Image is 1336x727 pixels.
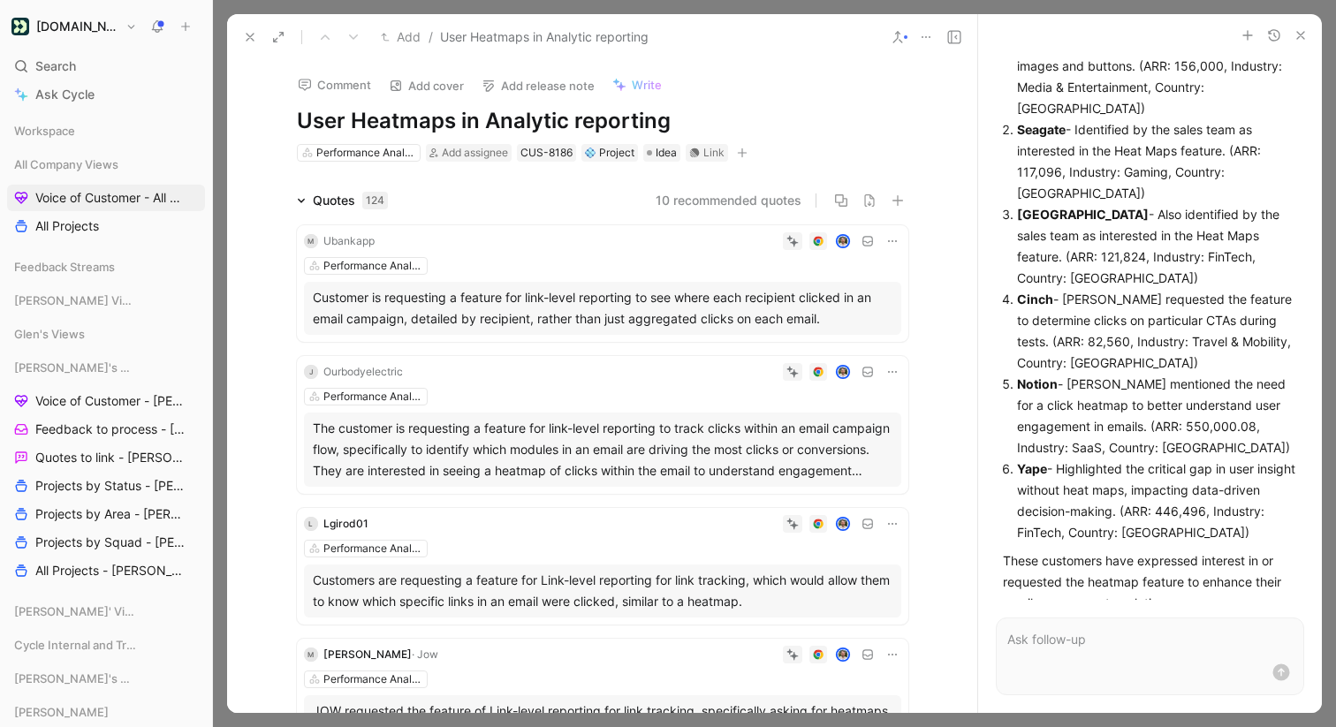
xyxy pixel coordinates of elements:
[14,325,85,343] span: Glen's Views
[7,53,205,80] div: Search
[7,632,205,663] div: Cycle Internal and Tracking
[7,254,205,285] div: Feedback Streams
[35,84,95,105] span: Ask Cycle
[35,477,186,495] span: Projects by Status - [PERSON_NAME]
[585,144,634,162] div: Project
[304,647,318,662] div: M
[35,392,186,410] span: Voice of Customer - [PERSON_NAME]
[316,144,415,162] div: Performance Analysis
[7,598,205,625] div: [PERSON_NAME]' Views
[585,148,596,158] img: 💠
[7,81,205,108] a: Ask Cycle
[7,665,205,697] div: [PERSON_NAME]'s Views
[323,517,368,530] span: Lgirod01
[7,213,205,239] a: All Projects
[837,367,848,378] img: avatar
[7,665,205,692] div: [PERSON_NAME]'s Views
[14,636,137,654] span: Cycle Internal and Tracking
[323,232,375,250] div: Ubankapp
[304,365,318,379] div: J
[35,56,76,77] span: Search
[7,473,205,499] a: Projects by Status - [PERSON_NAME]
[7,354,205,584] div: [PERSON_NAME]'s ViewsVoice of Customer - [PERSON_NAME]Feedback to process - [PERSON_NAME]Quotes t...
[35,562,183,579] span: All Projects - [PERSON_NAME]
[7,287,205,314] div: [PERSON_NAME] Views
[1017,374,1297,458] p: - [PERSON_NAME] mentioned the need for a click heatmap to better understand user engagement in em...
[7,354,205,381] div: [PERSON_NAME]'s Views
[703,144,725,162] div: Link
[14,670,136,687] span: [PERSON_NAME]'s Views
[297,107,908,135] h1: User Heatmaps in Analytic reporting
[35,534,186,551] span: Projects by Squad - [PERSON_NAME]
[362,192,388,209] div: 124
[36,19,118,34] h1: [DOMAIN_NAME]
[1017,292,1053,307] strong: Cinch
[35,189,182,207] span: Voice of Customer - All Areas
[429,27,433,48] span: /
[7,321,205,352] div: Glen's Views
[14,258,115,276] span: Feedback Streams
[1017,458,1297,543] p: - Highlighted the critical gap in user insight without heat maps, impacting data-driven decision-...
[313,570,892,612] div: Customers are requesting a feature for Link-level reporting for link tracking, which would allow ...
[1017,461,1047,476] strong: Yape
[7,254,205,280] div: Feedback Streams
[632,77,662,93] span: Write
[7,598,205,630] div: [PERSON_NAME]' Views
[323,540,422,557] div: Performance Analysis
[656,190,801,211] button: 10 recommended quotes
[1017,207,1149,222] strong: [GEOGRAPHIC_DATA]
[442,146,508,159] span: Add assignee
[440,27,649,48] span: User Heatmaps in Analytic reporting
[323,363,403,381] div: Ourbodyelectric
[323,647,412,661] span: [PERSON_NAME]
[1017,204,1297,289] p: - Also identified by the sales team as interested in the Heat Maps feature. (ARR: 121,824, Indust...
[656,144,677,162] span: Idea
[7,444,205,471] a: Quotes to link - [PERSON_NAME]
[412,647,438,661] span: · Jow
[7,388,205,414] a: Voice of Customer - [PERSON_NAME]
[7,321,205,347] div: Glen's Views
[14,155,118,173] span: All Company Views
[304,234,318,248] div: M
[7,287,205,319] div: [PERSON_NAME] Views
[35,449,184,466] span: Quotes to link - [PERSON_NAME]
[837,649,848,661] img: avatar
[14,292,134,309] span: [PERSON_NAME] Views
[1017,119,1297,204] p: - Identified by the sales team as interested in the Heat Maps feature. (ARR: 117,096, Industry: G...
[1017,122,1066,137] strong: Seagate
[7,416,205,443] a: Feedback to process - [PERSON_NAME]
[604,72,670,97] button: Write
[35,420,186,438] span: Feedback to process - [PERSON_NAME]
[35,217,99,235] span: All Projects
[7,632,205,658] div: Cycle Internal and Tracking
[313,418,892,481] div: The customer is requesting a feature for link-level reporting to track clicks within an email cam...
[7,501,205,527] a: Projects by Area - [PERSON_NAME]
[7,557,205,584] a: All Projects - [PERSON_NAME]
[7,14,141,39] button: Customer.io[DOMAIN_NAME]
[35,505,186,523] span: Projects by Area - [PERSON_NAME]
[323,388,422,405] div: Performance Analysis
[7,529,205,556] a: Projects by Squad - [PERSON_NAME]
[11,18,29,35] img: Customer.io
[376,27,425,48] button: Add
[1003,550,1297,614] p: These customers have expressed interest in or requested the heatmap feature to enhance their emai...
[1017,289,1297,374] p: - [PERSON_NAME] requested the feature to determine clicks on particular CTAs during tests. (ARR: ...
[323,257,422,275] div: Performance Analysis
[7,699,205,725] div: [PERSON_NAME]
[1017,376,1058,391] strong: Notion
[14,122,75,140] span: Workspace
[837,519,848,530] img: avatar
[14,359,136,376] span: [PERSON_NAME]'s Views
[837,236,848,247] img: avatar
[290,72,379,97] button: Comment
[581,144,638,162] div: 💠Project
[290,190,395,211] div: Quotes124
[7,185,205,211] a: Voice of Customer - All Areas
[323,670,422,688] div: Performance Analysis
[7,151,205,178] div: All Company Views
[14,602,134,620] span: [PERSON_NAME]' Views
[7,117,205,144] div: Workspace
[313,287,892,329] div: Customer is requesting a feature for link-level reporting to see where each recipient clicked in ...
[520,144,573,162] div: CUS-8186
[14,703,109,721] span: [PERSON_NAME]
